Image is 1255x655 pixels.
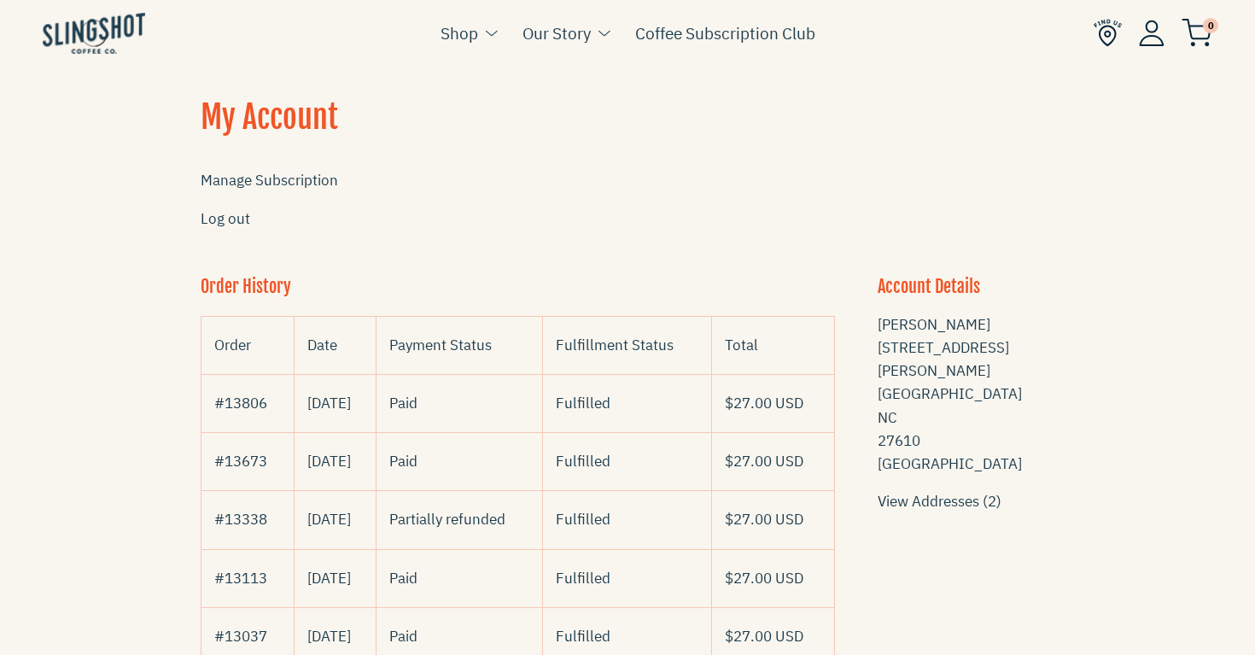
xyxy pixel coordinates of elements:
a: Fulfilled [556,394,610,412]
a: Fulfilled [556,569,610,588]
img: cart [1182,19,1212,47]
a: Shop [441,20,478,46]
a: $27.00 USD [725,569,803,588]
th: Payment Status [376,316,542,374]
a: Log out [201,209,250,228]
a: $27.00 USD [725,627,803,646]
h4: Account Details [878,275,1055,299]
a: [DATE] [307,452,351,471]
a: Partially refunded [389,510,505,529]
span: 0 [1203,18,1218,33]
a: Paid [389,452,417,471]
a: Manage Subscription [201,171,338,190]
a: Fulfilled [556,627,610,646]
a: Fulfilled [556,510,610,529]
a: Fulfilled [556,452,610,471]
a: Paid [389,569,417,588]
a: #13806 [214,394,267,412]
a: 0 [1182,22,1212,43]
th: Date [294,316,376,374]
a: #13673 [214,452,267,471]
a: Coffee Subscription Club [635,20,815,46]
a: $27.00 USD [725,510,803,529]
a: #13338 [214,510,267,529]
a: Paid [389,394,417,412]
a: $27.00 USD [725,452,803,471]
a: [DATE] [307,394,351,412]
a: [DATE] [307,569,351,588]
th: Total [711,316,834,374]
a: #13113 [214,569,267,588]
a: Our Story [522,20,591,46]
a: Paid [389,627,417,646]
h1: My Account [201,96,338,139]
p: [PERSON_NAME] [STREET_ADDRESS][PERSON_NAME] [GEOGRAPHIC_DATA] NC 27610 [GEOGRAPHIC_DATA] [878,313,1055,476]
a: [DATE] [307,510,351,529]
img: Find Us [1094,19,1122,47]
h4: Order History [201,275,291,299]
a: [DATE] [307,627,351,646]
a: #13037 [214,627,267,646]
th: Order [201,316,295,374]
img: Account [1139,20,1165,46]
a: View Addresses (2) [878,492,1001,511]
a: $27.00 USD [725,394,803,412]
th: Fulfillment Status [542,316,711,374]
